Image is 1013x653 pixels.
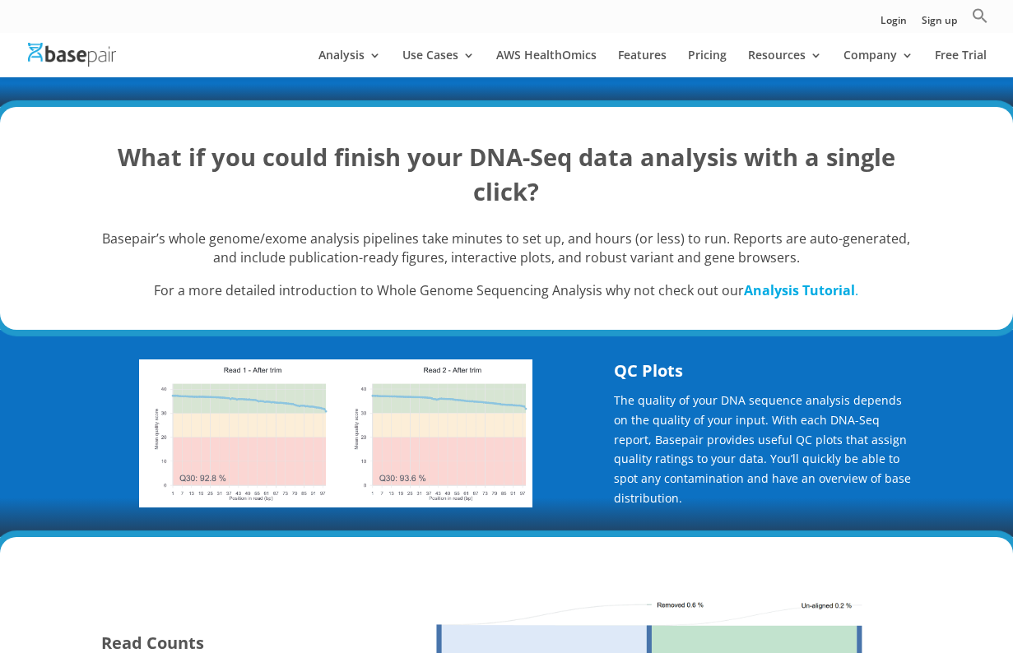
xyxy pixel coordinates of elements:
[101,281,912,301] p: For a more detailed introduction to Whole Genome Sequencing Analysis why not check out our
[614,359,683,382] strong: QC Plots
[618,49,667,77] a: Features
[614,392,911,506] span: The quality of your DNA sequence analysis depends on the quality of your input. With each DNA-Seq...
[748,49,822,77] a: Resources
[318,49,381,77] a: Analysis
[972,7,988,33] a: Search Icon Link
[931,571,993,633] iframe: Drift Widget Chat Controller
[744,281,855,299] strong: Analysis Tutorial
[881,16,907,33] a: Login
[688,49,727,77] a: Pricing
[28,43,116,67] img: Basepair
[972,7,988,24] svg: Search
[922,16,957,33] a: Sign up
[402,49,475,77] a: Use Cases
[118,141,895,207] strong: What if you could finish your DNA-Seq data analysis with a single click?
[843,49,913,77] a: Company
[744,281,858,299] a: Analysis Tutorial.
[935,49,987,77] a: Free Trial
[101,229,912,282] p: Basepair’s whole genome/exome analysis pipelines take minutes to set up, and hours (or less) to r...
[496,49,597,77] a: AWS HealthOmics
